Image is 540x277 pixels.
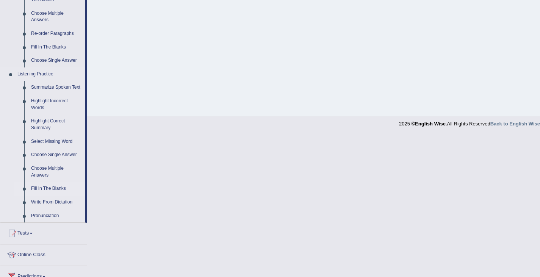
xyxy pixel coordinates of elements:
[399,116,540,127] div: 2025 © All Rights Reserved
[28,7,85,27] a: Choose Multiple Answers
[28,81,85,94] a: Summarize Spoken Text
[490,121,540,127] a: Back to English Wise
[14,67,85,81] a: Listening Practice
[0,244,87,263] a: Online Class
[28,162,85,182] a: Choose Multiple Answers
[28,196,85,209] a: Write From Dictation
[28,135,85,149] a: Select Missing Word
[28,41,85,54] a: Fill In The Blanks
[28,27,85,41] a: Re-order Paragraphs
[28,54,85,67] a: Choose Single Answer
[415,121,447,127] strong: English Wise.
[0,223,87,242] a: Tests
[28,148,85,162] a: Choose Single Answer
[28,94,85,114] a: Highlight Incorrect Words
[28,182,85,196] a: Fill In The Blanks
[28,114,85,135] a: Highlight Correct Summary
[28,209,85,223] a: Pronunciation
